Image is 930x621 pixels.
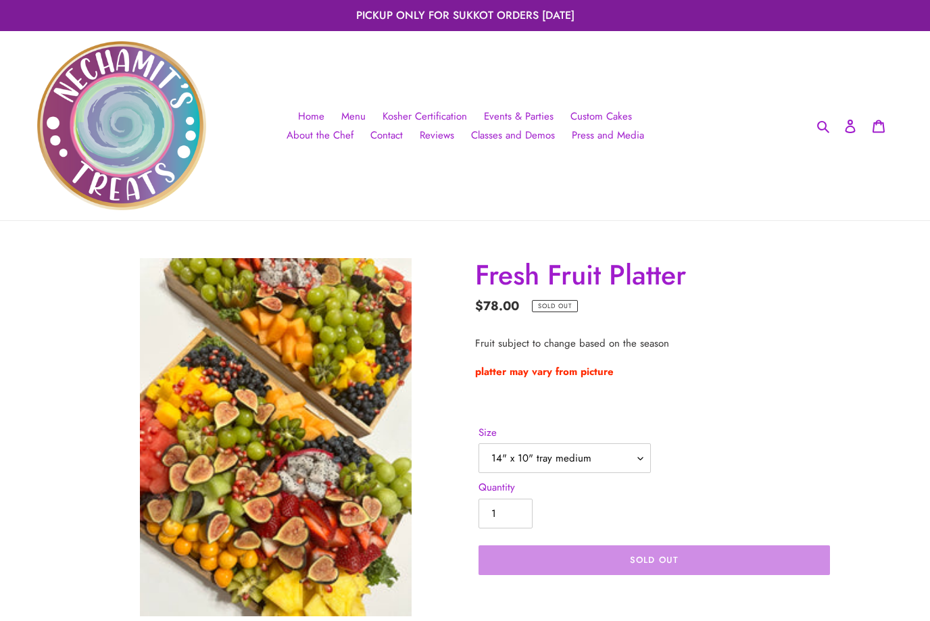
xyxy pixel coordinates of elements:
span: Kosher Certification [383,109,467,124]
span: Menu [341,109,366,124]
label: Size [479,425,651,441]
a: Kosher Certification [376,107,474,126]
a: Reviews [413,126,461,145]
span: Sold out [630,553,678,566]
a: Press and Media [565,126,651,145]
span: Press and Media [572,128,644,143]
span: About the Chef [287,128,353,143]
label: Quantity [479,480,651,495]
img: Fresh Fruit Platter [140,258,412,616]
h1: Fresh Fruit Platter [475,258,833,291]
a: About the Chef [280,126,360,145]
p: Fruit subject to change based on the season [475,336,833,351]
span: Classes and Demos [471,128,555,143]
a: Events & Parties [477,107,560,126]
span: Events & Parties [484,109,554,124]
span: Contact [370,128,403,143]
button: Sold out [479,545,830,575]
span: Home [298,109,324,124]
a: Home [291,107,331,126]
strong: platter may vary from picture [475,364,614,379]
a: Custom Cakes [564,107,639,126]
span: Reviews [420,128,454,143]
img: Nechamit&#39;s Treats [37,41,206,210]
span: $78.00 [475,297,519,315]
a: Classes and Demos [464,126,562,145]
span: Custom Cakes [570,109,632,124]
a: Contact [364,126,410,145]
a: Menu [335,107,372,126]
span: Sold out [538,303,572,309]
